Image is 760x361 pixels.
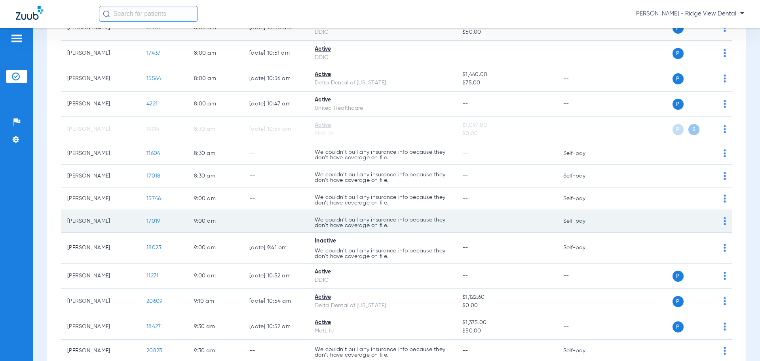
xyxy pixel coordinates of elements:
[724,297,726,305] img: group-dot-blue.svg
[315,28,450,36] div: DDIC
[243,117,308,142] td: [DATE] 10:54 AM
[724,172,726,180] img: group-dot-blue.svg
[315,195,450,206] p: We couldn’t pull any insurance info because they don’t have coverage on file.
[724,24,726,32] img: group-dot-blue.svg
[146,126,160,132] span: 19914
[61,117,140,142] td: [PERSON_NAME]
[724,125,726,133] img: group-dot-blue.svg
[188,117,243,142] td: 8:30 AM
[188,92,243,117] td: 8:00 AM
[61,314,140,340] td: [PERSON_NAME]
[673,23,684,34] span: P
[315,237,450,245] div: Inactive
[146,298,162,304] span: 20609
[243,66,308,92] td: [DATE] 10:56 AM
[146,151,160,156] span: 11604
[315,327,450,335] div: MetLife
[243,233,308,264] td: [DATE] 9:41 PM
[688,124,699,135] span: S
[462,196,468,201] span: --
[315,71,450,79] div: Active
[146,196,161,201] span: 15746
[462,293,550,302] span: $1,122.60
[146,25,160,31] span: 18951
[315,149,450,160] p: We couldn’t pull any insurance info because they don’t have coverage on file.
[557,187,610,210] td: Self-pay
[243,165,308,187] td: --
[557,264,610,289] td: --
[315,96,450,104] div: Active
[146,273,158,279] span: 11271
[462,319,550,327] span: $1,375.00
[61,165,140,187] td: [PERSON_NAME]
[673,48,684,59] span: P
[243,187,308,210] td: --
[315,45,450,53] div: Active
[462,327,550,335] span: $50.00
[724,49,726,57] img: group-dot-blue.svg
[315,319,450,327] div: Active
[673,73,684,84] span: P
[103,10,110,17] img: Search Icon
[557,92,610,117] td: --
[315,293,450,302] div: Active
[146,218,160,224] span: 17019
[557,15,610,41] td: --
[557,314,610,340] td: --
[673,271,684,282] span: P
[557,142,610,165] td: Self-pay
[462,151,468,156] span: --
[557,233,610,264] td: Self-pay
[315,172,450,183] p: We couldn’t pull any insurance info because they don’t have coverage on file.
[724,244,726,252] img: group-dot-blue.svg
[724,272,726,280] img: group-dot-blue.svg
[188,187,243,210] td: 9:00 AM
[557,289,610,314] td: --
[462,79,550,87] span: $75.00
[61,233,140,264] td: [PERSON_NAME]
[462,50,468,56] span: --
[462,130,550,138] span: $0.00
[557,66,610,92] td: --
[557,41,610,66] td: --
[188,233,243,264] td: 9:00 AM
[462,348,468,353] span: --
[315,248,450,259] p: We couldn’t pull any insurance info because they don’t have coverage on file.
[462,173,468,179] span: --
[188,142,243,165] td: 8:30 AM
[146,50,160,56] span: 17437
[673,296,684,307] span: P
[188,210,243,233] td: 9:00 AM
[146,173,160,179] span: 17018
[724,100,726,108] img: group-dot-blue.svg
[315,104,450,113] div: United Healthcare
[315,217,450,228] p: We couldn’t pull any insurance info because they don’t have coverage on file.
[61,41,140,66] td: [PERSON_NAME]
[243,92,308,117] td: [DATE] 10:47 AM
[243,314,308,340] td: [DATE] 10:52 AM
[243,264,308,289] td: [DATE] 10:52 AM
[720,323,760,361] iframe: Chat Widget
[146,101,158,107] span: 4221
[188,314,243,340] td: 9:30 AM
[724,74,726,82] img: group-dot-blue.svg
[724,149,726,157] img: group-dot-blue.svg
[61,66,140,92] td: [PERSON_NAME]
[188,165,243,187] td: 8:30 AM
[188,15,243,41] td: 8:00 AM
[61,142,140,165] td: [PERSON_NAME]
[315,79,450,87] div: Delta Dental of [US_STATE]
[724,323,726,330] img: group-dot-blue.svg
[315,130,450,138] div: MetLife
[243,142,308,165] td: --
[243,41,308,66] td: [DATE] 10:51 AM
[557,117,610,142] td: --
[146,324,161,329] span: 18427
[188,264,243,289] td: 9:00 AM
[146,245,161,250] span: 18023
[146,348,162,353] span: 20823
[188,289,243,314] td: 9:10 AM
[243,210,308,233] td: --
[462,101,468,107] span: --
